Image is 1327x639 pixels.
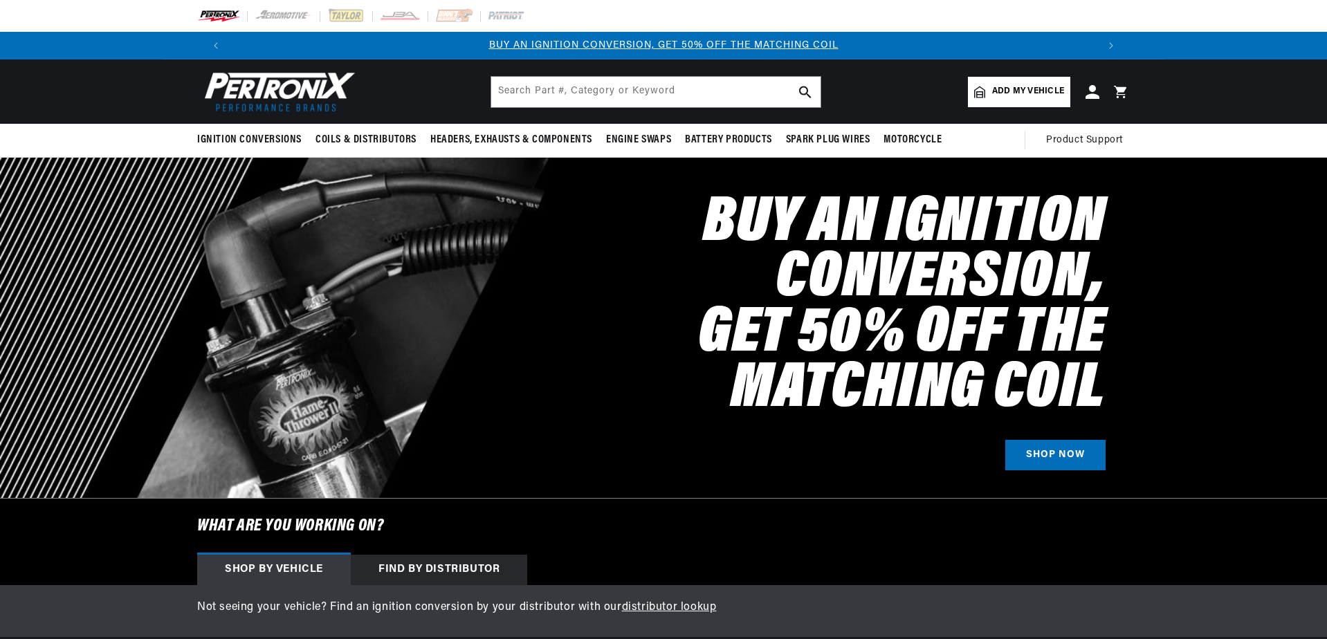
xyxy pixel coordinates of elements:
summary: Motorcycle [877,124,949,156]
div: 1 of 3 [230,38,1097,53]
div: Find by Distributor [351,555,527,585]
slideshow-component: Translation missing: en.sections.announcements.announcement_bar [163,32,1164,59]
summary: Headers, Exhausts & Components [423,124,599,156]
span: Coils & Distributors [315,133,417,147]
span: Battery Products [685,133,772,147]
span: Add my vehicle [992,85,1064,98]
a: Add my vehicle [968,77,1070,107]
a: BUY AN IGNITION CONVERSION, GET 50% OFF THE MATCHING COIL [489,40,839,50]
summary: Engine Swaps [599,124,678,156]
summary: Ignition Conversions [197,124,309,156]
span: Engine Swaps [606,133,671,147]
summary: Spark Plug Wires [779,124,877,156]
h2: Buy an Ignition Conversion, Get 50% off the Matching Coil [514,196,1106,418]
a: distributor lookup [622,602,717,613]
div: Announcement [230,38,1097,53]
a: SHOP NOW [1005,440,1106,471]
button: Translation missing: en.sections.announcements.previous_announcement [202,32,230,59]
summary: Coils & Distributors [309,124,423,156]
img: Pertronix [197,68,356,115]
button: Search Part #, Category or Keyword [790,77,821,107]
span: Motorcycle [884,133,942,147]
h6: What are you working on? [163,499,1164,554]
button: Translation missing: en.sections.announcements.next_announcement [1097,32,1125,59]
span: Ignition Conversions [197,133,302,147]
span: Spark Plug Wires [786,133,870,147]
span: Product Support [1046,133,1123,148]
div: Shop by vehicle [197,555,351,585]
input: Search Part #, Category or Keyword [491,77,821,107]
summary: Product Support [1046,124,1130,157]
span: Headers, Exhausts & Components [430,133,592,147]
summary: Battery Products [678,124,779,156]
p: Not seeing your vehicle? Find an ignition conversion by your distributor with our [197,599,1130,617]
